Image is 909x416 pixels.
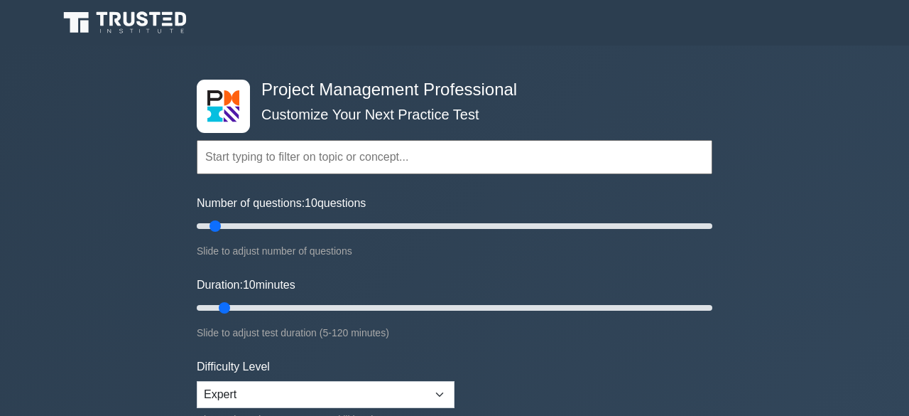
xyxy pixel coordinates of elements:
label: Number of questions: questions [197,195,366,212]
div: Slide to adjust test duration (5-120 minutes) [197,324,712,341]
div: Slide to adjust number of questions [197,242,712,260]
label: Duration: minutes [197,277,295,294]
h4: Project Management Professional [256,80,643,100]
input: Start typing to filter on topic or concept... [197,140,712,174]
span: 10 [243,279,256,291]
span: 10 [305,197,317,209]
label: Difficulty Level [197,358,270,375]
